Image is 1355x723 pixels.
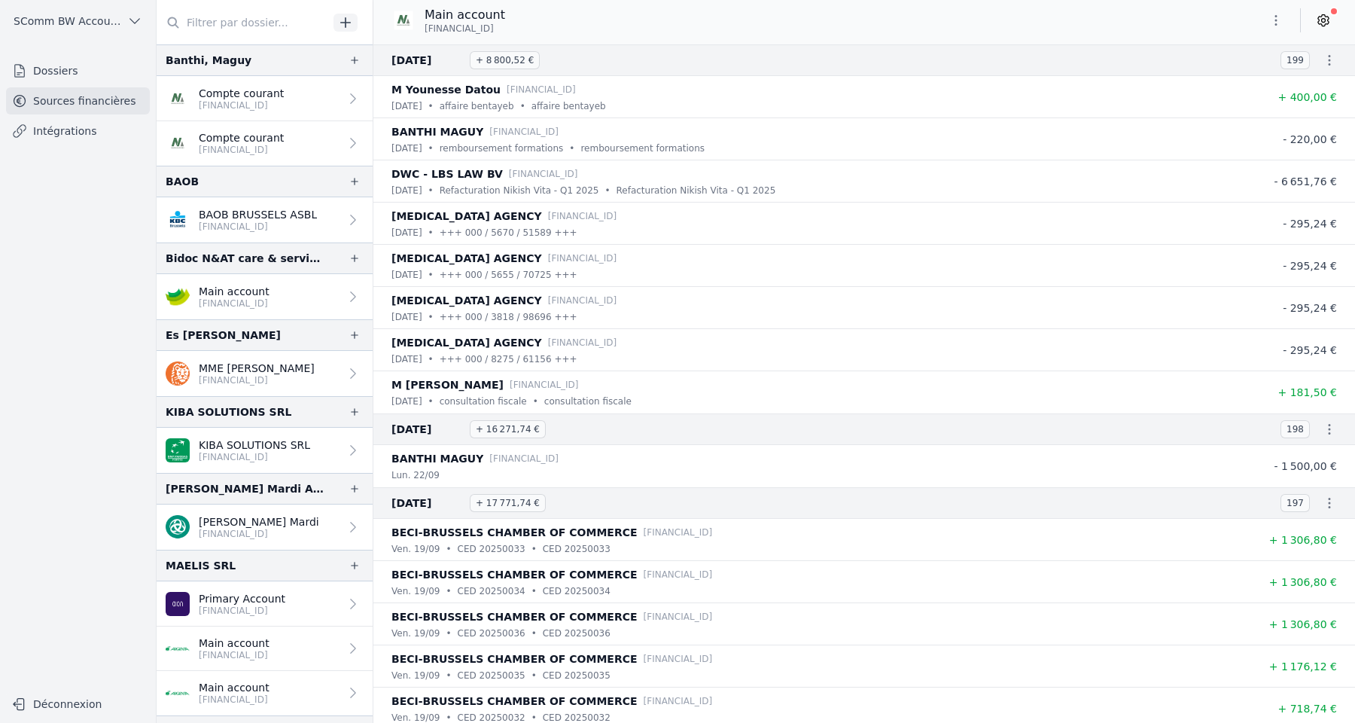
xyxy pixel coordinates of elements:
div: • [428,394,434,409]
span: + 718,74 € [1277,703,1337,715]
p: [DATE] [391,183,422,198]
span: - 295,24 € [1283,344,1337,356]
p: Primary Account [199,591,285,606]
p: [FINANCIAL_ID] [199,605,285,617]
div: KIBA SOLUTIONS SRL [166,403,291,421]
div: • [428,310,434,325]
div: • [531,626,537,641]
p: [FINANCIAL_ID] [644,651,713,667]
p: DWC - LBS LAW BV [391,165,503,183]
span: [FINANCIAL_ID] [425,23,494,35]
p: [PERSON_NAME] Mardi [199,514,319,529]
p: CED 20250036 [543,626,611,641]
span: + 181,50 € [1277,386,1337,398]
span: + 8 800,52 € [470,51,540,69]
p: [FINANCIAL_ID] [199,649,269,661]
span: 199 [1280,51,1310,69]
div: Banthi, Maguy [166,51,251,69]
p: [FINANCIAL_ID] [199,99,284,111]
p: [FINANCIAL_ID] [548,335,617,350]
p: CED 20250035 [543,668,611,683]
p: +++ 000 / 5655 / 70725 +++ [440,267,577,282]
p: [MEDICAL_DATA] AGENCY [391,249,542,267]
a: BAOB BRUSSELS ASBL [FINANCIAL_ID] [157,197,373,243]
p: lun. 22/09 [391,468,440,483]
img: ARGENTA_ARSPBE22.png [166,681,190,705]
span: [DATE] [391,494,464,512]
p: ven. 19/09 [391,584,440,599]
span: + 16 271,74 € [470,420,546,438]
button: SComm BW Accounting [6,9,150,33]
span: - 1 500,00 € [1274,460,1337,472]
p: [MEDICAL_DATA] AGENCY [391,207,542,225]
img: triodosbank.png [166,515,190,539]
p: remboursement formations [440,141,564,156]
p: remboursement formations [580,141,705,156]
p: [FINANCIAL_ID] [507,82,576,97]
img: NAGELMACKERS_BNAGBEBBXXX.png [166,87,190,111]
p: KIBA SOLUTIONS SRL [199,438,310,453]
div: • [569,141,574,156]
p: CED 20250036 [458,626,525,641]
div: • [446,668,451,683]
div: • [446,584,451,599]
p: CED 20250033 [458,541,525,557]
div: • [531,541,537,557]
p: CED 20250034 [458,584,525,599]
span: - 220,00 € [1283,133,1337,145]
span: + 17 771,74 € [470,494,546,512]
p: Main account [199,636,269,651]
p: ven. 19/09 [391,668,440,683]
span: [DATE] [391,51,464,69]
span: 198 [1280,420,1310,438]
a: Main account [FINANCIAL_ID] [157,627,373,671]
p: Refacturation Nikish Vita - Q1 2025 [617,183,776,198]
p: [FINANCIAL_ID] [644,694,713,709]
p: [DATE] [391,225,422,240]
a: Compte courant [FINANCIAL_ID] [157,76,373,121]
div: BAOB [166,172,199,191]
div: • [428,183,434,198]
div: • [604,183,610,198]
a: Primary Account [FINANCIAL_ID] [157,581,373,627]
div: • [428,267,434,282]
span: + 400,00 € [1277,91,1337,103]
p: Main account [199,284,269,299]
p: [FINANCIAL_ID] [489,451,559,466]
div: Es [PERSON_NAME] [166,326,281,344]
p: [DATE] [391,394,422,409]
div: Bidoc N&AT care & services [166,249,324,267]
img: ARGENTA_ARSPBE22.png [166,636,190,660]
p: [FINANCIAL_ID] [548,251,617,266]
div: MAELIS SRL [166,557,236,575]
p: [DATE] [391,352,422,367]
p: [FINANCIAL_ID] [644,567,713,582]
a: Sources financières [6,87,150,114]
a: [PERSON_NAME] Mardi [FINANCIAL_ID] [157,505,373,550]
p: BECI-BRUSSELS CHAMBER OF COMMERCE [391,692,638,710]
p: [FINANCIAL_ID] [199,144,284,156]
p: [FINANCIAL_ID] [510,377,579,392]
p: affaire bentayeb [531,99,606,114]
input: Filtrer par dossier... [157,9,328,36]
span: + 1 306,80 € [1269,534,1337,546]
p: [FINANCIAL_ID] [644,609,713,624]
p: BECI-BRUSSELS CHAMBER OF COMMERCE [391,650,638,668]
button: Déconnexion [6,692,150,716]
span: [DATE] [391,420,464,438]
p: [FINANCIAL_ID] [644,525,713,540]
span: 197 [1280,494,1310,512]
div: • [428,352,434,367]
span: - 6 651,76 € [1274,175,1337,188]
a: Main account [FINANCIAL_ID] [157,671,373,715]
a: KIBA SOLUTIONS SRL [FINANCIAL_ID] [157,428,373,473]
p: consultation fiscale [440,394,527,409]
p: Refacturation Nikish Vita - Q1 2025 [440,183,599,198]
p: affaire bentayeb [440,99,514,114]
p: BECI-BRUSSELS CHAMBER OF COMMERCE [391,523,638,541]
p: [FINANCIAL_ID] [199,297,269,310]
p: [FINANCIAL_ID] [489,124,559,139]
img: BNP_BE_BUSINESS_GEBABEBB.png [166,438,190,462]
div: • [531,668,537,683]
p: [FINANCIAL_ID] [199,451,310,463]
